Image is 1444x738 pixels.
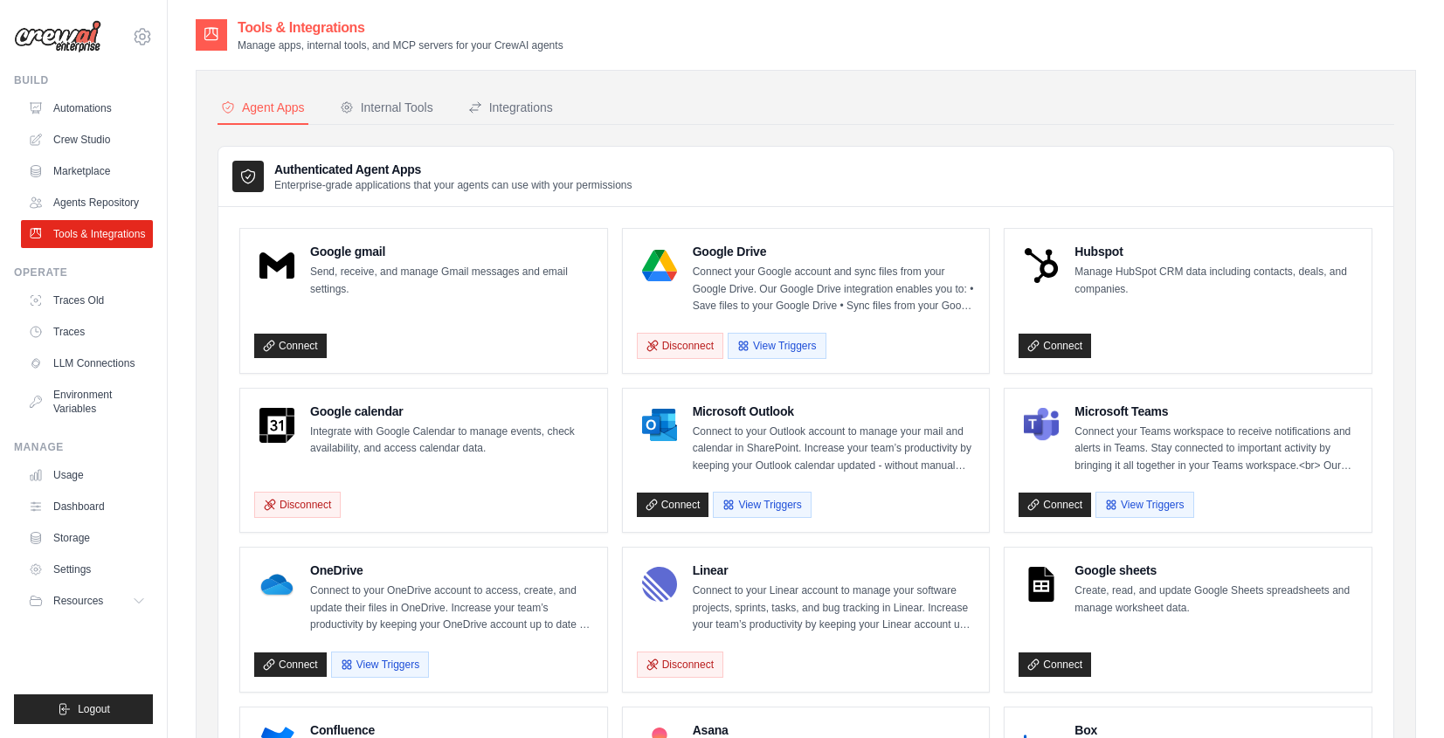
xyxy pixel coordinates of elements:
[1024,567,1059,602] img: Google sheets Logo
[693,243,976,260] h4: Google Drive
[340,99,433,116] div: Internal Tools
[465,92,556,125] button: Integrations
[14,694,153,724] button: Logout
[637,652,723,678] button: Disconnect
[259,248,294,283] img: Google gmail Logo
[728,333,826,359] button: View Triggers
[310,424,593,458] p: Integrate with Google Calendar to manage events, check availability, and access calendar data.
[274,161,632,178] h3: Authenticated Agent Apps
[53,594,103,608] span: Resources
[1024,248,1059,283] img: Hubspot Logo
[1074,264,1358,298] p: Manage HubSpot CRM data including contacts, deals, and companies.
[21,587,153,615] button: Resources
[221,99,305,116] div: Agent Apps
[642,408,677,443] img: Microsoft Outlook Logo
[254,492,341,518] button: Disconnect
[274,178,632,192] p: Enterprise-grade applications that your agents can use with your permissions
[642,248,677,283] img: Google Drive Logo
[1019,334,1091,358] a: Connect
[21,555,153,583] a: Settings
[21,94,153,122] a: Automations
[1074,243,1358,260] h4: Hubspot
[218,92,308,125] button: Agent Apps
[693,264,976,315] p: Connect your Google account and sync files from your Google Drive. Our Google Drive integration e...
[21,189,153,217] a: Agents Repository
[259,408,294,443] img: Google calendar Logo
[1074,403,1358,420] h4: Microsoft Teams
[21,126,153,154] a: Crew Studio
[331,652,429,678] button: View Triggers
[1074,562,1358,579] h4: Google sheets
[310,243,593,260] h4: Google gmail
[310,403,593,420] h4: Google calendar
[78,702,110,716] span: Logout
[21,524,153,552] a: Storage
[238,38,563,52] p: Manage apps, internal tools, and MCP servers for your CrewAI agents
[14,266,153,279] div: Operate
[254,334,327,358] a: Connect
[468,99,553,116] div: Integrations
[1074,424,1358,475] p: Connect your Teams workspace to receive notifications and alerts in Teams. Stay connected to impo...
[14,440,153,454] div: Manage
[1019,652,1091,677] a: Connect
[1019,493,1091,517] a: Connect
[336,92,437,125] button: Internal Tools
[238,17,563,38] h2: Tools & Integrations
[14,20,101,53] img: Logo
[254,652,327,677] a: Connect
[1095,492,1193,518] button: View Triggers
[1024,408,1059,443] img: Microsoft Teams Logo
[14,73,153,87] div: Build
[21,461,153,489] a: Usage
[21,493,153,521] a: Dashboard
[21,318,153,346] a: Traces
[693,424,976,475] p: Connect to your Outlook account to manage your mail and calendar in SharePoint. Increase your tea...
[693,583,976,634] p: Connect to your Linear account to manage your software projects, sprints, tasks, and bug tracking...
[21,220,153,248] a: Tools & Integrations
[21,286,153,314] a: Traces Old
[310,264,593,298] p: Send, receive, and manage Gmail messages and email settings.
[21,157,153,185] a: Marketplace
[642,567,677,602] img: Linear Logo
[21,349,153,377] a: LLM Connections
[259,567,294,602] img: OneDrive Logo
[637,493,709,517] a: Connect
[693,562,976,579] h4: Linear
[310,583,593,634] p: Connect to your OneDrive account to access, create, and update their files in OneDrive. Increase ...
[637,333,723,359] button: Disconnect
[693,403,976,420] h4: Microsoft Outlook
[1074,583,1358,617] p: Create, read, and update Google Sheets spreadsheets and manage worksheet data.
[713,492,811,518] button: View Triggers
[310,562,593,579] h4: OneDrive
[21,381,153,423] a: Environment Variables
